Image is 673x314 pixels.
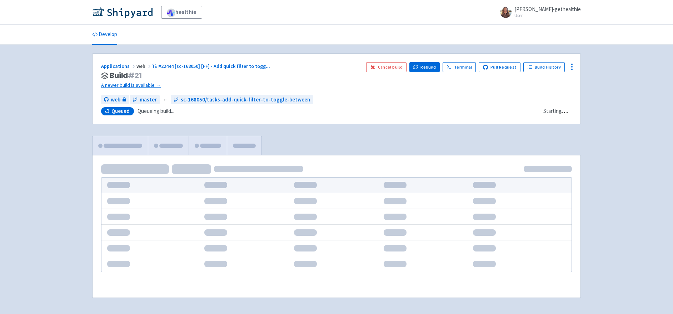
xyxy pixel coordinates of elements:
[138,107,174,115] span: Queueing build...
[514,13,581,18] small: User
[514,6,581,13] span: [PERSON_NAME]-gethealthie
[101,95,129,105] a: web
[523,62,565,72] a: Build History
[101,81,360,89] a: A newer build is available →
[110,71,142,80] span: Build
[171,95,313,105] a: sc-168050/tasks-add-quick-filter-to-toggle-between
[130,95,160,105] a: master
[479,62,520,72] a: Pull Request
[158,63,270,69] span: #22444 [sc-168050] [FF] - Add quick filter to togg ...
[163,96,168,104] span: ←
[152,63,271,69] a: #22444 [sc-168050] [FF] - Add quick filter to togg...
[128,70,142,80] span: # 21
[92,25,117,45] a: Develop
[111,96,120,104] span: web
[111,108,130,115] span: Queued
[443,62,476,72] a: Terminal
[543,107,562,115] div: Starting
[496,6,581,18] a: [PERSON_NAME]-gethealthie User
[92,6,153,18] img: Shipyard logo
[101,63,136,69] a: Applications
[140,96,157,104] span: master
[181,96,310,104] span: sc-168050/tasks-add-quick-filter-to-toggle-between
[409,62,440,72] button: Rebuild
[366,62,407,72] button: Cancel build
[161,6,202,19] a: healthie
[136,63,152,69] span: web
